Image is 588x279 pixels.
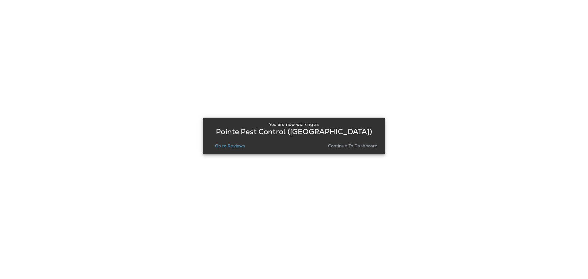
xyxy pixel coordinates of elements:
[215,143,245,148] p: Go to Reviews
[213,141,247,150] button: Go to Reviews
[326,141,380,150] button: Continue to Dashboard
[216,129,372,134] p: Pointe Pest Control ([GEOGRAPHIC_DATA])
[269,122,319,127] p: You are now working as
[328,143,378,148] p: Continue to Dashboard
